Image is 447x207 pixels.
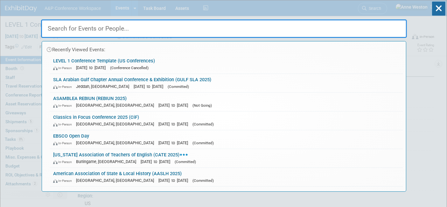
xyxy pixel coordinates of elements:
[50,149,403,168] a: [US_STATE] Association of Teachers of English (CATE 2025) In-Person Burlingame, [GEOGRAPHIC_DATA]...
[110,66,149,70] span: (Conference Cancelled)
[76,140,157,145] span: [GEOGRAPHIC_DATA], [GEOGRAPHIC_DATA]
[53,122,75,126] span: In-Person
[50,93,403,111] a: ASAMBLEA REBIUN (REBIUN 2025) In-Person [GEOGRAPHIC_DATA], [GEOGRAPHIC_DATA] [DATE] to [DATE] (No...
[53,141,75,145] span: In-Person
[168,84,189,89] span: (Committed)
[45,41,403,55] div: Recently Viewed Events:
[192,122,214,126] span: (Committed)
[53,85,75,89] span: In-Person
[192,178,214,183] span: (Committed)
[76,103,157,108] span: [GEOGRAPHIC_DATA], [GEOGRAPHIC_DATA]
[192,103,212,108] span: (Not Going)
[41,19,407,38] input: Search for Events or People...
[158,122,191,126] span: [DATE] to [DATE]
[134,84,166,89] span: [DATE] to [DATE]
[53,103,75,108] span: In-Person
[158,140,191,145] span: [DATE] to [DATE]
[158,178,191,183] span: [DATE] to [DATE]
[158,103,191,108] span: [DATE] to [DATE]
[53,66,75,70] span: In-Person
[141,159,173,164] span: [DATE] to [DATE]
[50,74,403,92] a: SLA Arabian Gulf Chapter Annual Conference & Exhibition (GULF SLA 2025) In-Person Jeddah, [GEOGRA...
[76,159,139,164] span: Burlingame, [GEOGRAPHIC_DATA]
[50,168,403,186] a: American Association of State & Local History (AASLH 2025) In-Person [GEOGRAPHIC_DATA], [GEOGRAPH...
[53,179,75,183] span: In-Person
[175,160,196,164] span: (Committed)
[76,178,157,183] span: [GEOGRAPHIC_DATA], [GEOGRAPHIC_DATA]
[50,111,403,130] a: Classics in Focus Conference 2025 (CiF) In-Person [GEOGRAPHIC_DATA], [GEOGRAPHIC_DATA] [DATE] to ...
[50,130,403,149] a: EBSCO Open Day In-Person [GEOGRAPHIC_DATA], [GEOGRAPHIC_DATA] [DATE] to [DATE] (Committed)
[53,160,75,164] span: In-Person
[192,141,214,145] span: (Committed)
[76,65,109,70] span: [DATE] to [DATE]
[76,84,132,89] span: Jeddah, [GEOGRAPHIC_DATA]
[76,122,157,126] span: [GEOGRAPHIC_DATA], [GEOGRAPHIC_DATA]
[50,55,403,74] a: LEVEL 1 Conference Template (US Conferences) In-Person [DATE] to [DATE] (Conference Cancelled)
